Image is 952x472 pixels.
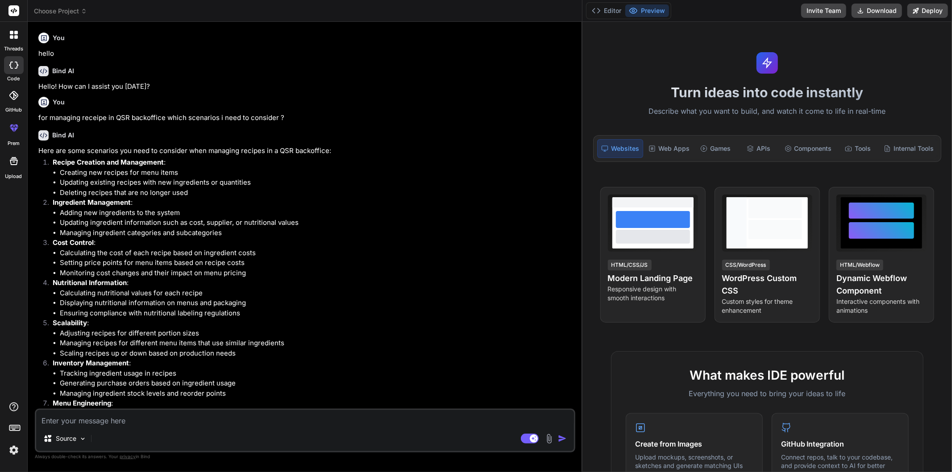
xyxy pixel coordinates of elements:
p: Here are some scenarios you need to consider when managing recipes in a QSR backoffice: [38,146,574,156]
button: Invite Team [801,4,846,18]
label: GitHub [5,106,22,114]
span: privacy [120,454,136,459]
div: Internal Tools [880,139,937,158]
div: Tools [837,139,878,158]
p: Interactive components with animations [836,297,927,315]
button: Download [852,4,902,18]
li: Scaling recipes up or down based on production needs [60,348,574,359]
div: HTML/Webflow [836,260,883,270]
p: : [53,398,574,409]
label: code [8,75,20,83]
img: Pick Models [79,435,87,443]
label: prem [8,140,20,147]
button: Editor [588,4,625,17]
h4: Dynamic Webflow Component [836,272,927,297]
p: : [53,157,574,168]
li: Adding new ingredients to the system [60,208,574,218]
div: Games [695,139,736,158]
strong: Menu Engineering [53,399,111,407]
strong: Cost Control [53,238,94,247]
li: Setting price points for menu items based on recipe costs [60,258,574,268]
li: Generating purchase orders based on ingredient usage [60,378,574,389]
p: : [53,278,574,288]
li: Ensuring compliance with nutritional labeling regulations [60,308,574,319]
li: Creating new recipes for menu items [60,168,574,178]
strong: Scalability [53,319,87,327]
li: Tracking ingredient usage in recipes [60,368,574,379]
strong: Recipe Creation and Management [53,158,164,166]
div: Components [781,139,836,158]
li: Managing ingredient stock levels and reorder points [60,389,574,399]
strong: Inventory Management [53,359,129,367]
h6: You [53,33,65,42]
h4: Modern Landing Page [608,272,698,285]
img: attachment [544,434,554,444]
li: Deleting recipes that are no longer used [60,188,574,198]
li: Updating ingredient information such as cost, supplier, or nutritional values [60,218,574,228]
li: Calculating the cost of each recipe based on ingredient costs [60,248,574,258]
label: threads [4,45,23,53]
h2: What makes IDE powerful [626,366,909,385]
strong: Ingredient Management [53,198,131,207]
h4: GitHub Integration [781,439,899,449]
p: Hello! How can I assist you [DATE]? [38,82,574,92]
p: hello [38,49,574,59]
h6: You [53,98,65,107]
p: Everything you need to bring your ideas to life [626,388,909,399]
div: Websites [597,139,643,158]
li: Managing recipes for different menu items that use similar ingredients [60,338,574,348]
p: Source [56,434,76,443]
h6: Bind AI [52,131,74,140]
strong: Nutritional Information [53,278,127,287]
img: icon [558,434,567,443]
p: : [53,198,574,208]
p: Responsive design with smooth interactions [608,285,698,302]
h4: WordPress Custom CSS [722,272,812,297]
h6: Bind AI [52,66,74,75]
label: Upload [5,173,22,180]
li: Monitoring cost changes and their impact on menu pricing [60,268,574,278]
li: Calculating nutritional values for each recipe [60,288,574,298]
div: Web Apps [645,139,693,158]
li: Adjusting recipes for different portion sizes [60,328,574,339]
span: Choose Project [34,7,87,16]
img: settings [6,443,21,458]
h1: Turn ideas into code instantly [588,84,947,100]
li: Managing ingredient categories and subcategories [60,228,574,238]
p: : [53,318,574,328]
p: : [53,238,574,248]
div: CSS/WordPress [722,260,770,270]
div: HTML/CSS/JS [608,260,652,270]
div: APIs [738,139,779,158]
p: Custom styles for theme enhancement [722,297,812,315]
p: Describe what you want to build, and watch it come to life in real-time [588,106,947,117]
li: Displaying nutritional information on menus and packaging [60,298,574,308]
p: : [53,358,574,368]
button: Preview [625,4,669,17]
p: Always double-check its answers. Your in Bind [35,452,575,461]
li: Updating existing recipes with new ingredients or quantities [60,178,574,188]
p: for managing receipe in QSR backoffice which scenarios i need to consider ? [38,113,574,123]
h4: Create from Images [635,439,753,449]
button: Deploy [907,4,948,18]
